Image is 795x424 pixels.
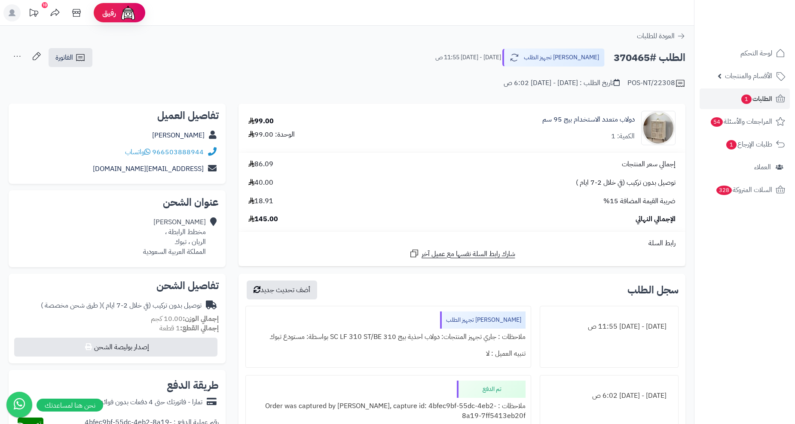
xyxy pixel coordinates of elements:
[700,111,790,132] a: المراجعات والأسئلة54
[435,53,501,62] small: [DATE] - [DATE] 11:55 ص
[42,2,48,8] div: 10
[740,93,772,105] span: الطلبات
[440,311,526,329] div: [PERSON_NAME] تجهيز الطلب
[700,134,790,155] a: طلبات الإرجاع1
[15,197,219,207] h2: عنوان الشحن
[23,4,44,24] a: تحديثات المنصة
[247,281,317,299] button: أضف تحديث جديد
[422,249,515,259] span: شارك رابط السلة نفسها مع عميل آخر
[715,184,772,196] span: السلات المتروكة
[716,185,732,195] span: 328
[700,180,790,200] a: السلات المتروكة328
[143,217,206,256] div: [PERSON_NAME] مخطط الرابطة ، الريان ، تبوك المملكة العربية السعودية
[603,196,676,206] span: ضريبة القيمة المضافة 15%
[636,214,676,224] span: الإجمالي النهائي
[14,338,217,357] button: إصدار بوليصة الشحن
[637,31,675,41] span: العودة للطلبات
[545,387,673,404] div: [DATE] - [DATE] 6:02 ص
[740,47,772,59] span: لوحة التحكم
[737,6,787,24] img: logo-2.png
[15,110,219,121] h2: تفاصيل العميل
[622,159,676,169] span: إجمالي سعر المنتجات
[614,49,685,67] h2: الطلب #370465
[152,147,204,157] a: 966503888944
[248,178,273,188] span: 40.00
[710,117,723,127] span: 54
[248,214,278,224] span: 145.00
[100,397,202,407] div: تمارا - فاتورتك حتى 4 دفعات بدون فوائد
[248,196,273,206] span: 18.91
[119,4,137,21] img: ai-face.png
[754,161,771,173] span: العملاء
[251,345,526,362] div: تنبيه العميل : لا
[542,115,635,125] a: دولاب متعدد الاستخدام بيج 95 سم
[457,381,526,398] div: تم الدفع
[627,285,679,295] h3: سجل الطلب
[41,301,202,311] div: توصيل بدون تركيب (في خلال 2-7 ايام )
[741,94,752,104] span: 1
[93,164,204,174] a: [EMAIL_ADDRESS][DOMAIN_NAME]
[700,43,790,64] a: لوحة التحكم
[725,70,772,82] span: الأقسام والمنتجات
[502,49,605,67] button: [PERSON_NAME] تجهيز الطلب
[15,281,219,291] h2: تفاصيل الشحن
[242,238,682,248] div: رابط السلة
[504,78,620,88] div: تاريخ الطلب : [DATE] - [DATE] 6:02 ص
[248,116,274,126] div: 99.00
[726,140,737,149] span: 1
[545,318,673,335] div: [DATE] - [DATE] 11:55 ص
[102,8,116,18] span: رفيق
[183,314,219,324] strong: إجمالي الوزن:
[152,130,205,140] a: [PERSON_NAME]
[725,138,772,150] span: طلبات الإرجاع
[251,329,526,345] div: ملاحظات : جاري تجهيز المنتجات: دولاب احذية بيج 310 SC LF 310 ST/BE بواسطة: مستودع تبوك
[41,300,102,311] span: ( طرق شحن مخصصة )
[151,314,219,324] small: 10.00 كجم
[576,178,676,188] span: توصيل بدون تركيب (في خلال 2-7 ايام )
[409,248,515,259] a: شارك رابط السلة نفسها مع عميل آخر
[637,31,685,41] a: العودة للطلبات
[248,130,295,140] div: الوحدة: 99.00
[700,88,790,109] a: الطلبات1
[180,323,219,333] strong: إجمالي القطع:
[611,131,635,141] div: الكمية: 1
[167,380,219,390] h2: طريقة الدفع
[710,116,772,128] span: المراجعات والأسئلة
[49,48,92,67] a: الفاتورة
[627,78,685,88] div: POS-NT/22308
[125,147,150,157] a: واتساب
[55,52,73,63] span: الفاتورة
[642,111,675,145] img: 1751781766-220605010580-90x90.jpg
[159,323,219,333] small: 1 قطعة
[700,157,790,177] a: العملاء
[248,159,273,169] span: 86.09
